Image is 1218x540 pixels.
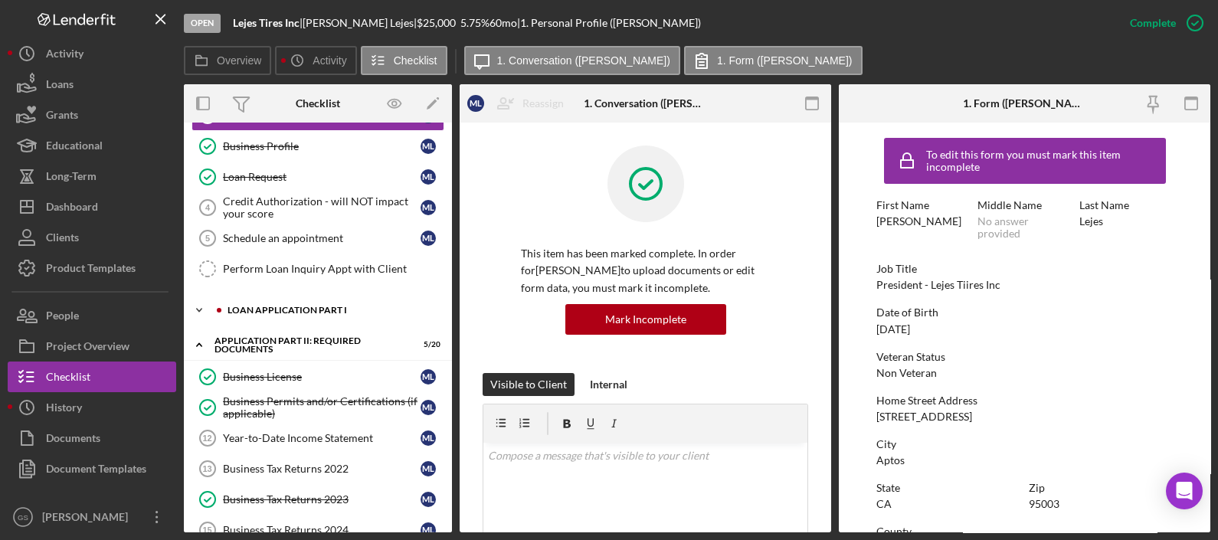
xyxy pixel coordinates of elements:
div: | 1. Personal Profile ([PERSON_NAME]) [517,17,701,29]
div: M L [421,400,436,415]
div: Dashboard [46,191,98,226]
div: M L [421,461,436,476]
tspan: 13 [202,464,211,473]
a: Business Permits and/or Certifications (if applicable)ML [192,392,444,423]
div: Long-Term [46,161,97,195]
div: President - Lejes Tiires Inc [876,279,1000,291]
div: M L [421,231,436,246]
div: M L [421,492,436,507]
div: Product Templates [46,253,136,287]
a: Checklist [8,362,176,392]
div: M L [467,95,484,112]
a: Grants [8,100,176,130]
div: Project Overview [46,331,129,365]
tspan: 12 [202,434,211,443]
div: Complete [1130,8,1176,38]
div: Business License [223,371,421,383]
label: Overview [217,54,261,67]
div: Mark Incomplete [605,304,686,335]
div: City [876,438,1174,450]
button: Mark Incomplete [565,304,726,335]
button: Document Templates [8,453,176,484]
div: Veteran Status [876,351,1174,363]
tspan: 5 [205,234,210,243]
div: Business Tax Returns 2024 [223,524,421,536]
div: Open [184,14,221,33]
div: 1. Conversation ([PERSON_NAME]) [584,97,708,110]
div: 1. Form ([PERSON_NAME]) [963,97,1087,110]
div: Loan Application Part I [228,306,433,315]
div: Credit Authorization - will NOT impact your score [223,195,421,220]
button: 1. Form ([PERSON_NAME]) [684,46,863,75]
div: M L [421,430,436,446]
button: Dashboard [8,191,176,222]
button: Activity [275,46,356,75]
div: Business Tax Returns 2022 [223,463,421,475]
div: Grants [46,100,78,134]
button: Complete [1115,8,1210,38]
div: Middle Name [977,199,1072,211]
div: Business Tax Returns 2023 [223,493,421,506]
a: Business LicenseML [192,362,444,392]
button: Overview [184,46,271,75]
div: M L [421,522,436,538]
a: Long-Term [8,161,176,191]
label: 1. Form ([PERSON_NAME]) [717,54,853,67]
a: Business Tax Returns 2023ML [192,484,444,515]
div: Job Title [876,263,1174,275]
button: People [8,300,176,331]
div: Year-to-Date Income Statement [223,432,421,444]
button: Internal [582,373,635,396]
div: Checklist [46,362,90,396]
a: Educational [8,130,176,161]
div: M L [421,139,436,154]
button: Checklist [361,46,447,75]
div: CA [876,498,892,510]
div: [PERSON_NAME] Lejes | [303,17,417,29]
div: History [46,392,82,427]
button: MLReassign [460,88,579,119]
tspan: 15 [202,525,211,535]
div: Checklist [296,97,340,110]
div: Application Part II: Required Documents [214,336,402,354]
span: $25,000 [417,16,456,29]
div: Business Profile [223,140,421,152]
div: Loan Request [223,171,421,183]
div: No answer provided [977,215,1072,240]
div: [DATE] [876,323,910,335]
a: Product Templates [8,253,176,283]
button: GS[PERSON_NAME] [8,502,176,532]
a: Perform Loan Inquiry Appt with Client [192,254,444,284]
b: Lejes Tires Inc [233,16,300,29]
p: This item has been marked complete. In order for [PERSON_NAME] to upload documents or edit form d... [521,245,770,296]
button: History [8,392,176,423]
button: Clients [8,222,176,253]
div: Internal [590,373,627,396]
div: Non Veteran [876,367,937,379]
label: Activity [313,54,346,67]
div: Reassign [522,88,564,119]
div: [PERSON_NAME] [876,215,961,227]
button: Visible to Client [483,373,575,396]
button: Loans [8,69,176,100]
a: Loan RequestML [192,162,444,192]
div: Zip [1029,482,1174,494]
div: Aptos [876,454,905,466]
div: [PERSON_NAME] [38,502,138,536]
div: Clients [46,222,79,257]
div: M L [421,200,436,215]
button: Documents [8,423,176,453]
div: 5.75 % [460,17,489,29]
button: Project Overview [8,331,176,362]
div: M L [421,169,436,185]
div: Open Intercom Messenger [1166,473,1203,509]
div: Documents [46,423,100,457]
div: Date of Birth [876,306,1174,319]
